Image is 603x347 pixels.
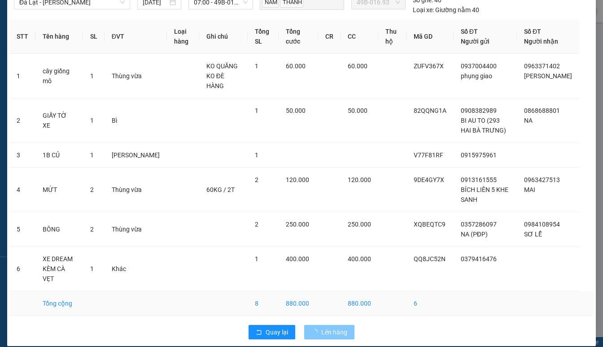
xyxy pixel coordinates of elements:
th: Loại hàng [167,19,199,54]
span: rollback [256,329,262,336]
th: CC [341,19,378,54]
th: Thu hộ [378,19,406,54]
span: 0963427513 [524,176,560,183]
td: 6 [9,247,35,291]
span: Quay lại [266,327,288,337]
span: Số ĐT [524,28,541,35]
span: KO QUĂNG KO ĐÈ HÀNG [206,62,238,89]
span: 1 [90,151,94,159]
span: loading [311,329,321,335]
td: XE DREAM KÈM CÀ VẸT [35,247,83,291]
span: Người nhận [524,38,558,45]
span: NA (PĐP) [461,231,488,238]
td: 880.000 [341,291,378,316]
span: 82QQNG1A [414,107,446,114]
span: 400.000 [348,255,371,262]
td: 6 [406,291,454,316]
span: XQBEQTC9 [414,221,446,228]
span: 0908382989 [461,107,497,114]
td: [PERSON_NAME] [105,143,167,168]
span: 250.000 [348,221,371,228]
span: ZUFV367X [414,62,444,70]
td: Tổng cộng [35,291,83,316]
td: 4 [9,168,35,212]
span: 2 [90,226,94,233]
span: 120.000 [348,176,371,183]
span: 0963371402 [524,62,560,70]
td: Khác [105,247,167,291]
td: 8 [248,291,279,316]
th: Tên hàng [35,19,83,54]
span: 1 [90,265,94,272]
span: [PERSON_NAME] [524,72,572,80]
th: Mã GD [406,19,454,54]
td: 2 [9,98,35,143]
span: Số ĐT [461,28,478,35]
span: 50.000 [348,107,367,114]
td: 3 [9,143,35,168]
td: 5 [9,212,35,247]
span: 0913161555 [461,176,497,183]
span: phụng giao [461,72,492,80]
span: 0937004400 [461,62,497,70]
span: 0984108954 [524,221,560,228]
span: 1 [90,72,94,80]
td: cây giống mô [35,54,83,98]
span: 1 [90,117,94,124]
span: Loại xe: [413,5,434,15]
span: QQ8JC52N [414,255,446,262]
span: 120.000 [286,176,309,183]
div: Giường nằm 40 [413,5,479,15]
span: 400.000 [286,255,309,262]
td: Thùng vừa [105,212,167,247]
span: 1 [255,151,258,159]
span: 0379416476 [461,255,497,262]
td: BÔNG [35,212,83,247]
span: 1 [255,107,258,114]
td: Thùng vừa [105,168,167,212]
span: NA [524,117,533,124]
span: MAI [524,186,535,193]
span: 60.000 [348,62,367,70]
span: 250.000 [286,221,309,228]
span: 1 [255,62,258,70]
span: 0868688801 [524,107,560,114]
span: SƠ LỄ [524,231,542,238]
th: STT [9,19,35,54]
span: 2 [255,176,258,183]
button: rollbackQuay lại [249,325,295,339]
span: V77F81RF [414,151,443,159]
span: 2 [255,221,258,228]
th: Tổng SL [248,19,279,54]
th: Tổng cước [279,19,318,54]
span: BÍCH LIÊN 5 KHE SANH [461,186,508,203]
span: 50.000 [286,107,306,114]
span: BI AU TO (293 HAI BÀ TRƯNG) [461,117,506,134]
span: Lên hàng [321,327,347,337]
th: ĐVT [105,19,167,54]
span: 0915975961 [461,151,497,159]
span: 0357286097 [461,221,497,228]
td: Thùng vừa [105,54,167,98]
button: Lên hàng [304,325,354,339]
th: SL [83,19,105,54]
td: MỨT [35,168,83,212]
th: CR [318,19,341,54]
td: Bì [105,98,167,143]
span: 60.000 [286,62,306,70]
span: 2 [90,186,94,193]
td: 1B CỦ [35,143,83,168]
td: 1 [9,54,35,98]
span: 60KG / 2T [206,186,235,193]
span: Người gửi [461,38,489,45]
span: 9DE4GY7X [414,176,444,183]
th: Ghi chú [199,19,248,54]
span: 1 [255,255,258,262]
td: GIẤY TỜ XE [35,98,83,143]
td: 880.000 [279,291,318,316]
